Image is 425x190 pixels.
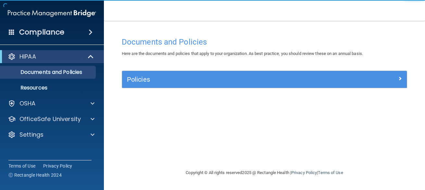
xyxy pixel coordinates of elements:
[127,74,402,85] a: Policies
[4,69,93,75] p: Documents and Policies
[291,170,317,175] a: Privacy Policy
[8,131,94,139] a: Settings
[8,53,94,61] a: HIPAA
[318,170,343,175] a: Terms of Use
[43,163,72,169] a: Privacy Policy
[19,53,36,61] p: HIPAA
[19,28,64,37] h4: Compliance
[8,7,96,20] img: PMB logo
[19,115,81,123] p: OfficeSafe University
[19,131,44,139] p: Settings
[8,163,35,169] a: Terms of Use
[8,100,94,107] a: OSHA
[122,38,407,46] h4: Documents and Policies
[146,162,383,183] div: Copyright © All rights reserved 2025 @ Rectangle Health | |
[127,76,331,83] h5: Policies
[8,115,94,123] a: OfficeSafe University
[122,51,363,56] span: Here are the documents and policies that apply to your organization. As best practice, you should...
[19,100,36,107] p: OSHA
[8,172,62,178] span: Ⓒ Rectangle Health 2024
[4,85,93,91] p: Resources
